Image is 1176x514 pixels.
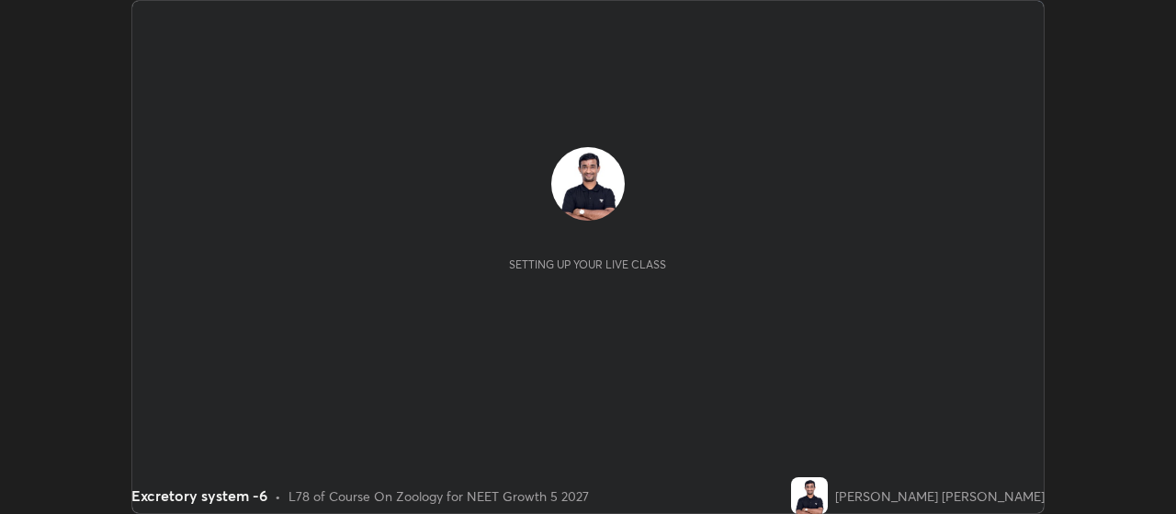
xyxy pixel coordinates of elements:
img: c9bf78d67bb745bc84438c2db92f5989.jpg [551,147,625,221]
div: • [275,486,281,506]
div: Setting up your live class [509,257,666,271]
img: c9bf78d67bb745bc84438c2db92f5989.jpg [791,477,828,514]
div: [PERSON_NAME] [PERSON_NAME] [835,486,1045,506]
div: Excretory system -6 [131,485,267,507]
div: L78 of Course On Zoology for NEET Growth 5 2027 [288,486,589,506]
